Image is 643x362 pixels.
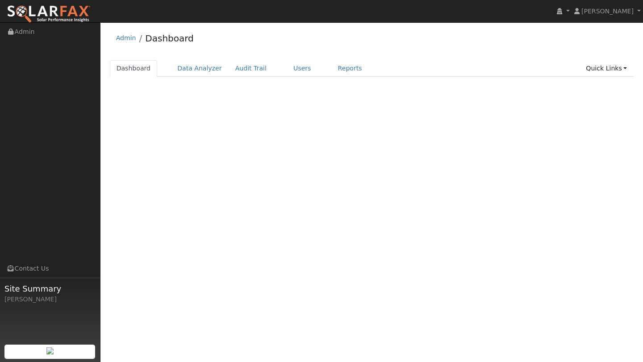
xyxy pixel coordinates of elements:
[581,8,634,15] span: [PERSON_NAME]
[4,283,96,295] span: Site Summary
[287,60,318,77] a: Users
[110,60,158,77] a: Dashboard
[171,60,229,77] a: Data Analyzer
[331,60,369,77] a: Reports
[4,295,96,304] div: [PERSON_NAME]
[116,34,136,41] a: Admin
[7,5,91,24] img: SolarFax
[46,347,54,354] img: retrieve
[145,33,194,44] a: Dashboard
[229,60,273,77] a: Audit Trail
[579,60,634,77] a: Quick Links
